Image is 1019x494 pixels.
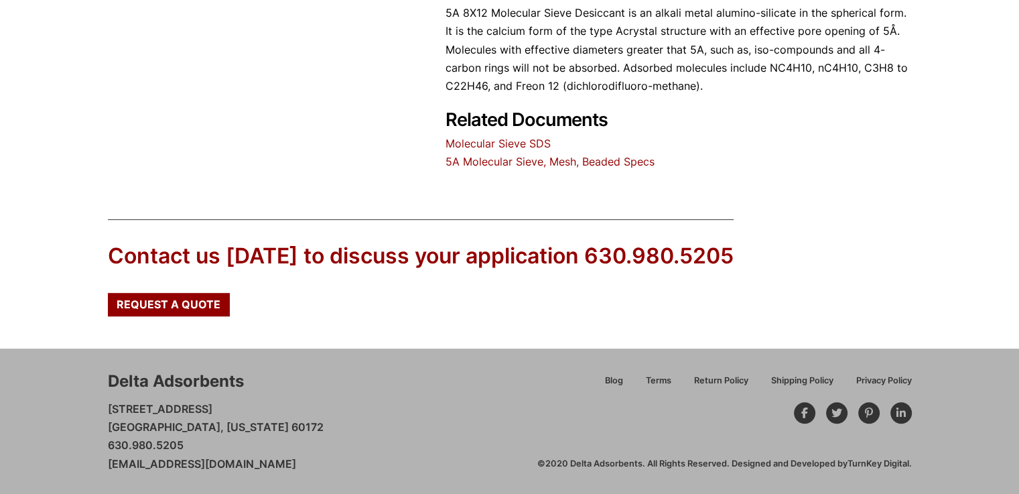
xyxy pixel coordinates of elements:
[446,155,655,168] a: 5A Molecular Sieve, Mesh, Beaded Specs
[446,137,551,150] a: Molecular Sieve SDS
[446,4,912,95] p: 5A 8X12 Molecular Sieve Desiccant is an alkali metal alumino-silicate in the spherical form. It i...
[847,458,909,469] a: TurnKey Digital
[108,457,296,471] a: [EMAIL_ADDRESS][DOMAIN_NAME]
[605,377,623,385] span: Blog
[594,373,634,397] a: Blog
[694,377,748,385] span: Return Policy
[771,377,833,385] span: Shipping Policy
[537,458,912,470] div: ©2020 Delta Adsorbents. All Rights Reserved. Designed and Developed by .
[760,373,845,397] a: Shipping Policy
[845,373,912,397] a: Privacy Policy
[117,299,220,310] span: Request a Quote
[108,400,324,473] p: [STREET_ADDRESS] [GEOGRAPHIC_DATA], [US_STATE] 60172 630.980.5205
[108,370,244,393] div: Delta Adsorbents
[646,377,671,385] span: Terms
[634,373,683,397] a: Terms
[108,293,230,316] a: Request a Quote
[683,373,760,397] a: Return Policy
[856,377,912,385] span: Privacy Policy
[108,241,734,271] div: Contact us [DATE] to discuss your application 630.980.5205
